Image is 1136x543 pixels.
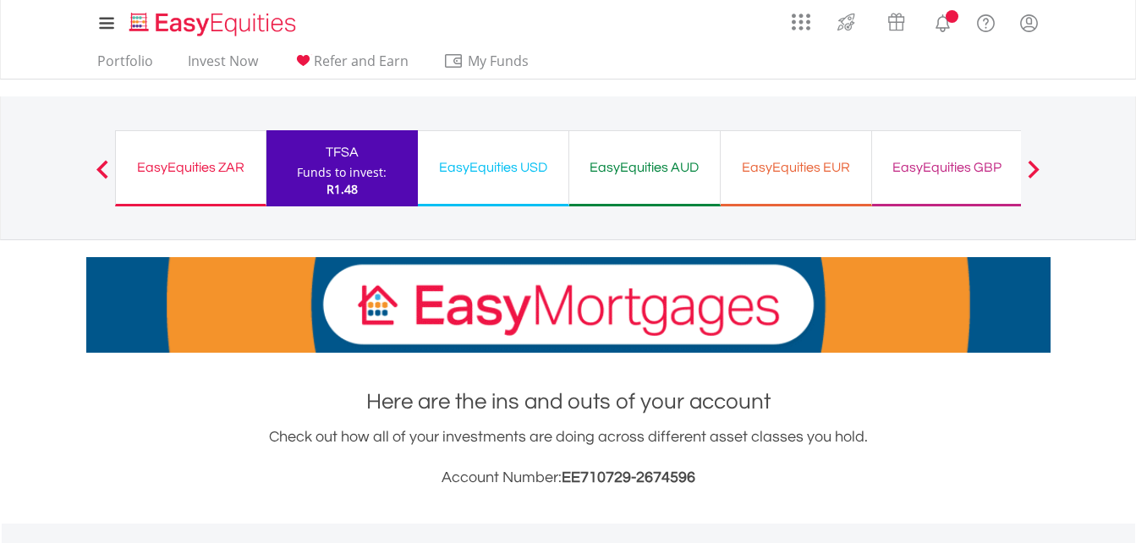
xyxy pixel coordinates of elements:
div: EasyEquities GBP [882,156,1013,179]
img: EasyMortage Promotion Banner [86,257,1051,353]
div: EasyEquities ZAR [126,156,255,179]
span: Refer and Earn [314,52,409,70]
button: Previous [85,168,119,185]
img: grid-menu-icon.svg [792,13,810,31]
div: EasyEquities AUD [579,156,710,179]
a: AppsGrid [781,4,821,31]
div: EasyEquities USD [428,156,558,179]
a: Portfolio [91,52,160,79]
a: FAQ's and Support [964,4,1007,38]
a: Home page [123,4,303,38]
a: Notifications [921,4,964,38]
div: Check out how all of your investments are doing across different asset classes you hold. [86,425,1051,490]
img: EasyEquities_Logo.png [126,10,303,38]
a: Refer and Earn [286,52,415,79]
span: R1.48 [327,181,358,197]
div: TFSA [277,140,408,164]
img: thrive-v2.svg [832,8,860,36]
div: EasyEquities EUR [731,156,861,179]
span: EE710729-2674596 [562,469,695,485]
a: Invest Now [181,52,265,79]
div: Funds to invest: [297,164,387,181]
button: Next [1017,168,1051,185]
h3: Account Number: [86,466,1051,490]
h1: Here are the ins and outs of your account [86,387,1051,417]
img: vouchers-v2.svg [882,8,910,36]
a: My Profile [1007,4,1051,41]
a: Vouchers [871,4,921,36]
span: My Funds [443,50,554,72]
